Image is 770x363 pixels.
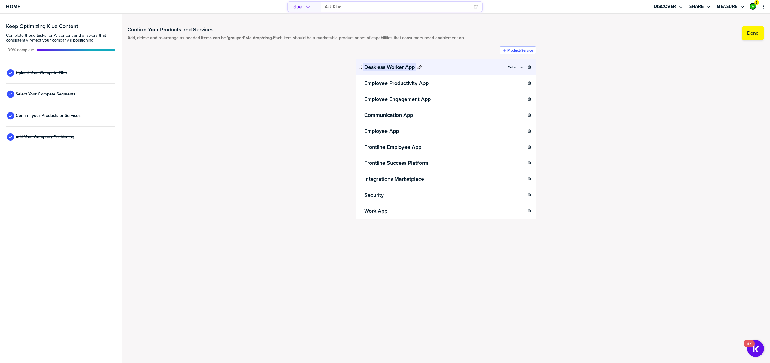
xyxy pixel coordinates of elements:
h3: Keep Optimizing Klue Content! [6,23,115,29]
label: Done [747,30,759,36]
h2: Frontline Employee App [363,143,423,151]
li: Employee Engagement App [356,91,536,107]
h2: Communication App [363,111,414,119]
input: Ask Klue... [325,2,470,12]
label: Share [689,4,704,9]
h2: Deskless Worker App [363,63,416,71]
h2: Employee Productivity App [363,79,430,87]
span: Add Your Company Positioning [16,135,74,139]
h1: Confirm Your Products and Services. [128,26,465,33]
li: Work App [356,203,536,219]
span: Home [6,4,20,9]
li: Frontline Success Platform [356,155,536,171]
label: Measure [717,4,738,9]
h2: Employee App [363,127,400,135]
label: Discover [654,4,676,9]
li: Security [356,187,536,203]
img: 55ed8b9435c7022b29aad451a71b3bf5-sml.png [750,4,756,9]
span: Select Your Compete Segments [16,92,75,97]
label: Sub-Item [508,65,523,70]
div: 87 [747,343,752,351]
li: Communication App [356,107,536,123]
button: Sub-Item [500,63,525,71]
li: Employee Productivity App [356,75,536,91]
span: Active [6,48,34,52]
label: Product/Service [507,48,533,53]
span: Upload Your Compete Files [16,70,67,75]
span: Complete these tasks for AI content and answers that consistently reflect your company’s position... [6,33,115,43]
li: Employee App [356,123,536,139]
button: Done [742,26,764,40]
a: Edit Profile [749,2,757,10]
h2: Employee Engagement App [363,95,432,103]
h2: Integrations Marketplace [363,175,425,183]
h2: Work App [363,207,389,215]
span: Add, delete and re-arrange as needed. Each item should be a marketable product or set of capabili... [128,36,465,40]
h2: Security [363,191,385,199]
button: Product/Service [500,46,536,54]
strong: Items can be 'grouped' via drop/drag. [201,35,273,41]
h2: Frontline Success Platform [363,159,430,167]
li: Integrations Marketplace [356,171,536,187]
span: 8 [756,0,758,5]
span: Confirm your Products or Services [16,113,81,118]
button: Open Resource Center, 87 new notifications [747,340,764,357]
div: Steven Yorke [750,3,756,10]
li: Frontline Employee App [356,139,536,155]
li: Deskless Worker AppSub-Item [356,59,536,75]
